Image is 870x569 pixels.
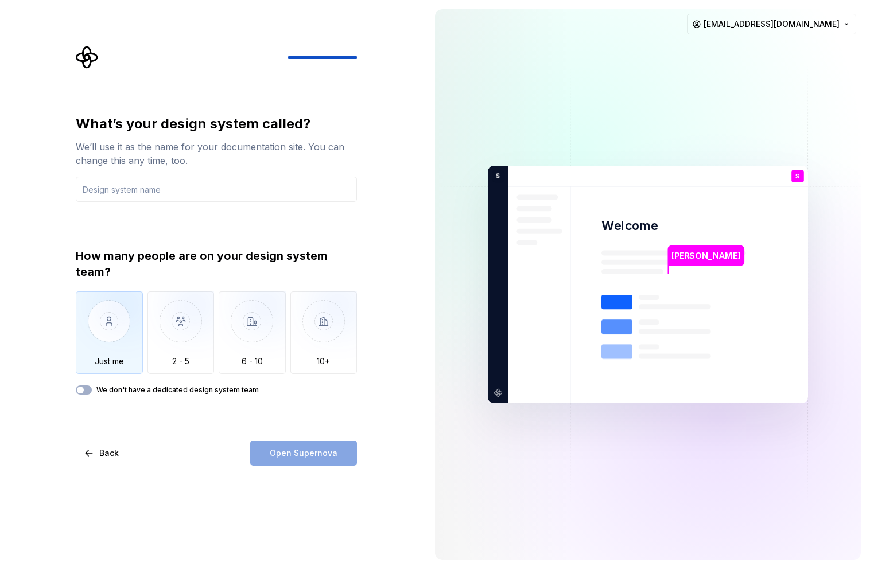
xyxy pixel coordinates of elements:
label: We don't have a dedicated design system team [96,385,259,395]
button: Back [76,441,129,466]
p: Welcome [601,217,658,234]
div: What’s your design system called? [76,115,357,133]
p: S [795,173,799,180]
div: We’ll use it as the name for your documentation site. You can change this any time, too. [76,140,357,167]
span: Back [99,447,119,459]
div: How many people are on your design system team? [76,248,357,280]
span: [EMAIL_ADDRESS][DOMAIN_NAME] [704,18,840,30]
button: [EMAIL_ADDRESS][DOMAIN_NAME] [687,14,856,34]
svg: Supernova Logo [76,46,99,69]
input: Design system name [76,177,357,202]
p: S [492,171,500,181]
p: [PERSON_NAME] [671,250,740,262]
